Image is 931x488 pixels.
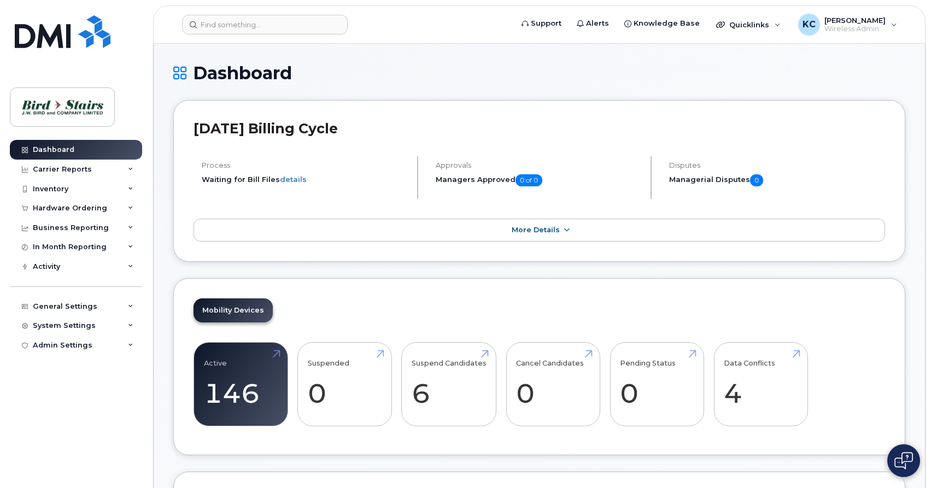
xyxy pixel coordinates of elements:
[516,348,590,420] a: Cancel Candidates 0
[173,63,905,83] h1: Dashboard
[202,174,408,185] li: Waiting for Bill Files
[620,348,694,420] a: Pending Status 0
[894,452,913,469] img: Open chat
[512,226,560,234] span: More Details
[194,120,885,137] h2: [DATE] Billing Cycle
[308,348,382,420] a: Suspended 0
[724,348,798,420] a: Data Conflicts 4
[516,174,542,186] span: 0 of 0
[750,174,763,186] span: 0
[204,348,278,420] a: Active 146
[669,174,885,186] h5: Managerial Disputes
[280,175,307,184] a: details
[194,298,273,322] a: Mobility Devices
[436,161,642,169] h4: Approvals
[436,174,642,186] h5: Managers Approved
[669,161,885,169] h4: Disputes
[412,348,487,420] a: Suspend Candidates 6
[202,161,408,169] h4: Process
